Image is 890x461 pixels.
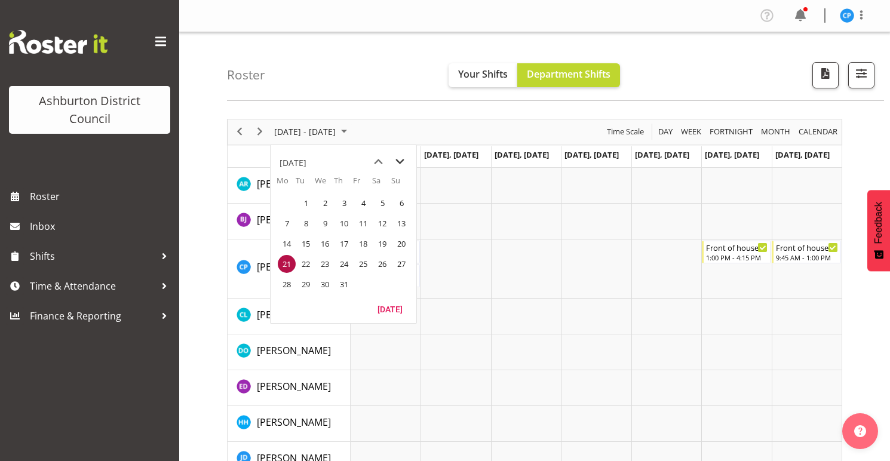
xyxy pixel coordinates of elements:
[702,241,771,263] div: Charin Phumcharoen"s event - Front of house - Weekend Begin From Saturday, July 26, 2025 at 1:00:...
[316,214,334,232] span: Wednesday, July 9, 2025
[373,255,391,273] span: Saturday, July 26, 2025
[257,380,331,393] span: [PERSON_NAME]
[250,119,270,145] div: next period
[373,214,391,232] span: Saturday, July 12, 2025
[277,175,296,193] th: Mo
[278,255,296,273] span: Monday, July 21, 2025
[229,119,250,145] div: previous period
[316,194,334,212] span: Wednesday, July 2, 2025
[391,175,410,193] th: Su
[392,235,410,253] span: Sunday, July 20, 2025
[335,194,353,212] span: Thursday, July 3, 2025
[297,194,315,212] span: Tuesday, July 1, 2025
[272,124,352,139] button: July 2025
[635,149,689,160] span: [DATE], [DATE]
[30,307,155,325] span: Finance & Reporting
[30,217,173,235] span: Inbox
[848,62,874,88] button: Filter Shifts
[335,214,353,232] span: Thursday, July 10, 2025
[606,124,645,139] span: Time Scale
[257,213,331,227] a: [PERSON_NAME]
[705,149,759,160] span: [DATE], [DATE]
[315,175,334,193] th: We
[21,92,158,128] div: Ashburton District Council
[372,175,391,193] th: Sa
[797,124,840,139] button: Month
[840,8,854,23] img: charin-phumcharoen11025.jpg
[270,119,354,145] div: July 21 - 27, 2025
[316,275,334,293] span: Wednesday, July 30, 2025
[657,124,674,139] span: Day
[760,124,791,139] span: Month
[679,124,704,139] button: Timeline Week
[232,124,248,139] button: Previous
[392,194,410,212] span: Sunday, July 6, 2025
[257,213,331,226] span: [PERSON_NAME]
[257,308,407,321] span: [PERSON_NAME] [PERSON_NAME]
[335,275,353,293] span: Thursday, July 31, 2025
[257,260,331,274] a: [PERSON_NAME]
[527,67,610,81] span: Department Shifts
[228,204,351,239] td: Barbara Jaine resource
[278,214,296,232] span: Monday, July 7, 2025
[252,124,268,139] button: Next
[228,168,351,204] td: Andrew Rankin resource
[297,214,315,232] span: Tuesday, July 8, 2025
[316,255,334,273] span: Wednesday, July 23, 2025
[316,235,334,253] span: Wednesday, July 16, 2025
[257,177,331,191] a: [PERSON_NAME]
[495,149,549,160] span: [DATE], [DATE]
[257,343,331,358] a: [PERSON_NAME]
[335,255,353,273] span: Thursday, July 24, 2025
[354,255,372,273] span: Friday, July 25, 2025
[759,124,793,139] button: Timeline Month
[280,151,306,175] div: title
[296,175,315,193] th: Tu
[373,235,391,253] span: Saturday, July 19, 2025
[873,202,884,244] span: Feedback
[273,124,337,139] span: [DATE] - [DATE]
[297,255,315,273] span: Tuesday, July 22, 2025
[354,235,372,253] span: Friday, July 18, 2025
[354,194,372,212] span: Friday, July 4, 2025
[297,235,315,253] span: Tuesday, July 15, 2025
[257,379,331,394] a: [PERSON_NAME]
[564,149,619,160] span: [DATE], [DATE]
[257,177,331,190] span: [PERSON_NAME]
[278,275,296,293] span: Monday, July 28, 2025
[257,416,331,429] span: [PERSON_NAME]
[257,308,407,322] a: [PERSON_NAME] [PERSON_NAME]
[458,67,508,81] span: Your Shifts
[370,300,410,317] button: Today
[392,255,410,273] span: Sunday, July 27, 2025
[9,30,108,54] img: Rosterit website logo
[706,253,768,262] div: 1:00 PM - 4:15 PM
[776,253,837,262] div: 9:45 AM - 1:00 PM
[278,235,296,253] span: Monday, July 14, 2025
[389,151,410,173] button: next month
[228,299,351,334] td: Connor Lysaght resource
[257,344,331,357] span: [PERSON_NAME]
[367,151,389,173] button: previous month
[297,275,315,293] span: Tuesday, July 29, 2025
[424,149,478,160] span: [DATE], [DATE]
[392,214,410,232] span: Sunday, July 13, 2025
[449,63,517,87] button: Your Shifts
[228,406,351,442] td: Hannah Herbert-Olsen resource
[257,415,331,429] a: [PERSON_NAME]
[354,214,372,232] span: Friday, July 11, 2025
[708,124,755,139] button: Fortnight
[334,175,353,193] th: Th
[776,241,837,253] div: Front of house - Weekend
[772,241,840,263] div: Charin Phumcharoen"s event - Front of house - Weekend Begin From Sunday, July 27, 2025 at 9:45:00...
[373,194,391,212] span: Saturday, July 5, 2025
[797,124,839,139] span: calendar
[605,124,646,139] button: Time Scale
[277,254,296,274] td: Monday, July 21, 2025
[30,188,173,205] span: Roster
[227,68,265,82] h4: Roster
[656,124,675,139] button: Timeline Day
[30,277,155,295] span: Time & Attendance
[867,190,890,271] button: Feedback - Show survey
[335,235,353,253] span: Thursday, July 17, 2025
